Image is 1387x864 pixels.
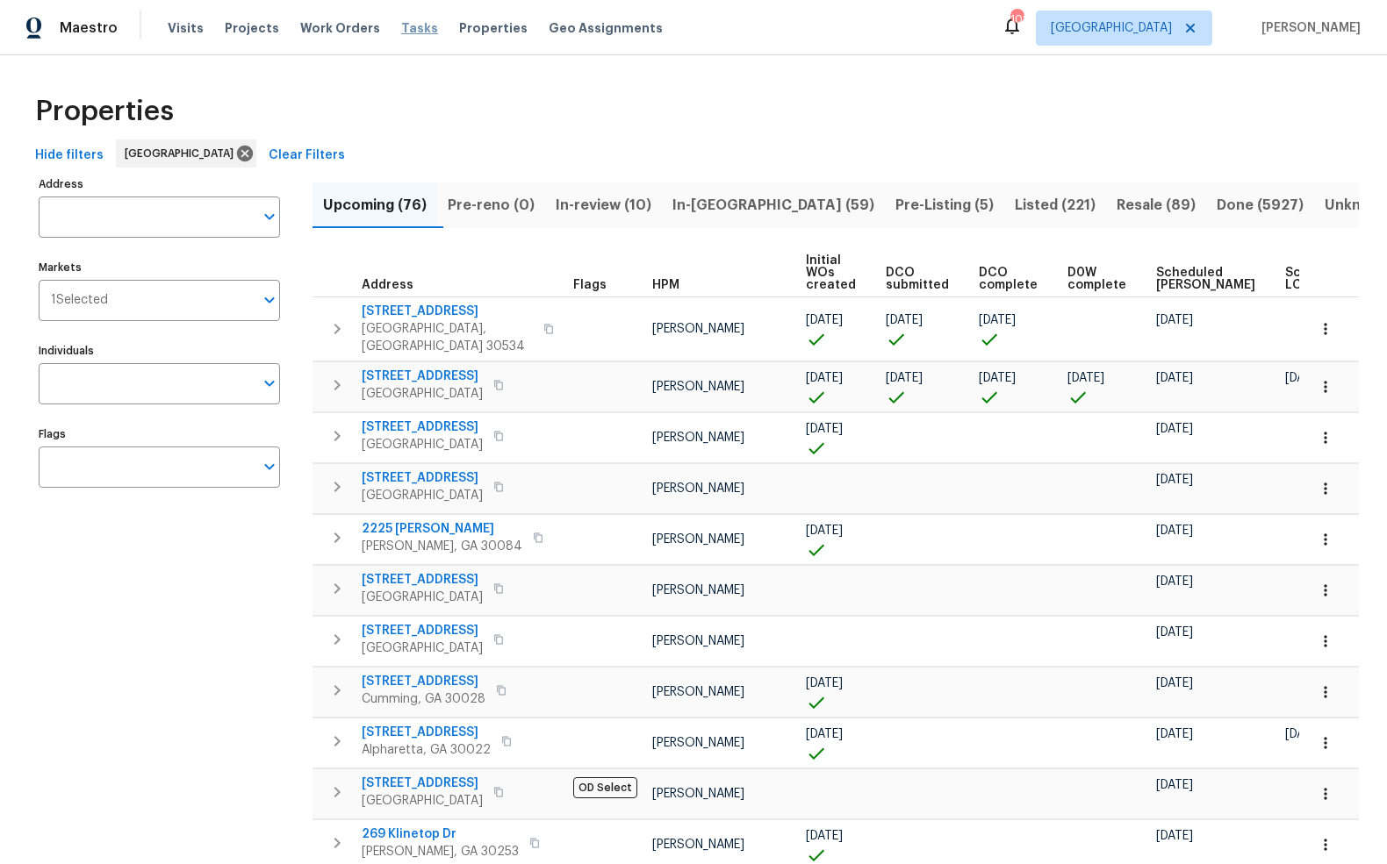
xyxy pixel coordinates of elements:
[806,728,843,740] span: [DATE]
[225,19,279,37] span: Projects
[39,179,280,189] label: Address
[652,788,744,800] span: [PERSON_NAME]
[1156,779,1193,791] span: [DATE]
[257,288,282,312] button: Open
[39,429,280,439] label: Flags
[300,19,380,37] span: Work Orders
[1067,372,1104,384] span: [DATE]
[1156,830,1193,842] span: [DATE]
[1285,267,1352,291] span: Scheduled LCO
[652,686,744,698] span: [PERSON_NAME]
[257,204,282,229] button: Open
[401,22,438,34] span: Tasks
[806,423,843,435] span: [DATE]
[806,372,843,384] span: [DATE]
[886,372,923,384] span: [DATE]
[168,19,204,37] span: Visits
[652,584,744,596] span: [PERSON_NAME]
[362,792,483,810] span: [GEOGRAPHIC_DATA]
[806,254,856,291] span: Initial WOs created
[51,293,108,308] span: 1 Selected
[672,193,874,218] span: In-[GEOGRAPHIC_DATA] (59)
[652,737,744,749] span: [PERSON_NAME]
[1156,423,1193,435] span: [DATE]
[806,314,843,326] span: [DATE]
[1156,372,1193,384] span: [DATE]
[362,843,519,860] span: [PERSON_NAME], GA 30253
[1156,474,1193,486] span: [DATE]
[806,830,843,842] span: [DATE]
[895,193,994,218] span: Pre-Listing (5)
[362,673,485,690] span: [STREET_ADDRESS]
[979,372,1016,384] span: [DATE]
[1015,193,1096,218] span: Listed (221)
[549,19,663,37] span: Geo Assignments
[652,323,744,335] span: [PERSON_NAME]
[35,145,104,167] span: Hide filters
[39,346,280,356] label: Individuals
[573,777,637,798] span: OD Select
[257,454,282,479] button: Open
[362,418,483,436] span: [STREET_ADDRESS]
[35,103,174,120] span: Properties
[362,436,483,453] span: [GEOGRAPHIC_DATA]
[362,775,483,792] span: [STREET_ADDRESS]
[652,381,744,393] span: [PERSON_NAME]
[459,19,528,37] span: Properties
[362,469,483,487] span: [STREET_ADDRESS]
[269,145,345,167] span: Clear Filters
[362,589,483,606] span: [GEOGRAPHIC_DATA]
[39,262,280,273] label: Markets
[1285,372,1322,384] span: [DATE]
[1117,193,1196,218] span: Resale (89)
[652,533,744,546] span: [PERSON_NAME]
[1156,626,1193,639] span: [DATE]
[362,279,413,291] span: Address
[362,690,485,708] span: Cumming, GA 30028
[257,371,282,396] button: Open
[652,432,744,444] span: [PERSON_NAME]
[1156,267,1255,291] span: Scheduled [PERSON_NAME]
[362,724,491,741] span: [STREET_ADDRESS]
[60,19,118,37] span: Maestro
[28,139,111,172] button: Hide filters
[1010,11,1023,28] div: 102
[1156,525,1193,537] span: [DATE]
[448,193,535,218] span: Pre-reno (0)
[323,193,427,218] span: Upcoming (76)
[362,571,483,589] span: [STREET_ADDRESS]
[262,139,352,172] button: Clear Filters
[806,677,843,689] span: [DATE]
[362,487,483,504] span: [GEOGRAPHIC_DATA]
[362,825,519,843] span: 269 Klinetop Dr
[362,385,483,403] span: [GEOGRAPHIC_DATA]
[362,520,522,538] span: 2225 [PERSON_NAME]
[362,368,483,385] span: [STREET_ADDRESS]
[1156,728,1193,740] span: [DATE]
[1067,267,1126,291] span: D0W complete
[806,525,843,537] span: [DATE]
[116,139,256,168] div: [GEOGRAPHIC_DATA]
[886,267,949,291] span: DCO submitted
[652,839,744,851] span: [PERSON_NAME]
[1156,677,1193,689] span: [DATE]
[1217,193,1304,218] span: Done (5927)
[1285,728,1322,740] span: [DATE]
[979,267,1038,291] span: DCO complete
[362,622,483,639] span: [STREET_ADDRESS]
[652,635,744,647] span: [PERSON_NAME]
[652,279,679,291] span: HPM
[362,303,533,320] span: [STREET_ADDRESS]
[886,314,923,326] span: [DATE]
[362,320,533,355] span: [GEOGRAPHIC_DATA], [GEOGRAPHIC_DATA] 30534
[1051,19,1172,37] span: [GEOGRAPHIC_DATA]
[979,314,1016,326] span: [DATE]
[362,639,483,657] span: [GEOGRAPHIC_DATA]
[125,145,241,162] span: [GEOGRAPHIC_DATA]
[1156,575,1193,588] span: [DATE]
[1156,314,1193,326] span: [DATE]
[1254,19,1361,37] span: [PERSON_NAME]
[573,279,607,291] span: Flags
[362,538,522,555] span: [PERSON_NAME], GA 30084
[556,193,651,218] span: In-review (10)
